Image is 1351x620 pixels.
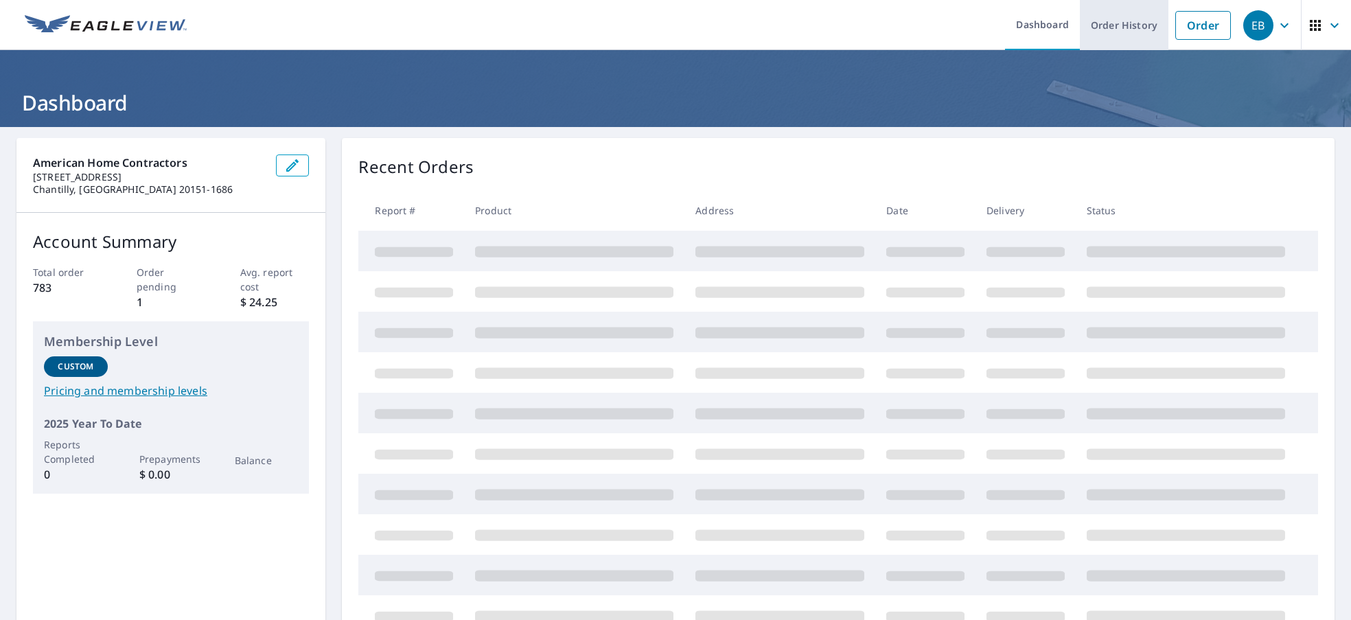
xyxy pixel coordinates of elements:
p: [STREET_ADDRESS] [33,171,265,183]
a: Pricing and membership levels [44,382,298,399]
th: Status [1076,190,1296,231]
img: EV Logo [25,15,187,36]
p: Account Summary [33,229,309,254]
p: Chantilly, [GEOGRAPHIC_DATA] 20151-1686 [33,183,265,196]
th: Address [684,190,875,231]
div: EB [1243,10,1273,41]
p: 783 [33,279,102,296]
th: Product [464,190,684,231]
p: Total order [33,265,102,279]
p: 2025 Year To Date [44,415,298,432]
p: Order pending [137,265,206,294]
p: $ 24.25 [240,294,310,310]
p: American Home Contractors [33,154,265,171]
th: Report # [358,190,464,231]
h1: Dashboard [16,89,1335,117]
p: Balance [235,453,299,468]
p: $ 0.00 [139,466,203,483]
p: Prepayments [139,452,203,466]
p: Avg. report cost [240,265,310,294]
th: Date [875,190,975,231]
p: 0 [44,466,108,483]
p: Custom [58,360,93,373]
a: Order [1175,11,1231,40]
p: Membership Level [44,332,298,351]
th: Delivery [975,190,1076,231]
p: 1 [137,294,206,310]
p: Reports Completed [44,437,108,466]
p: Recent Orders [358,154,474,179]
